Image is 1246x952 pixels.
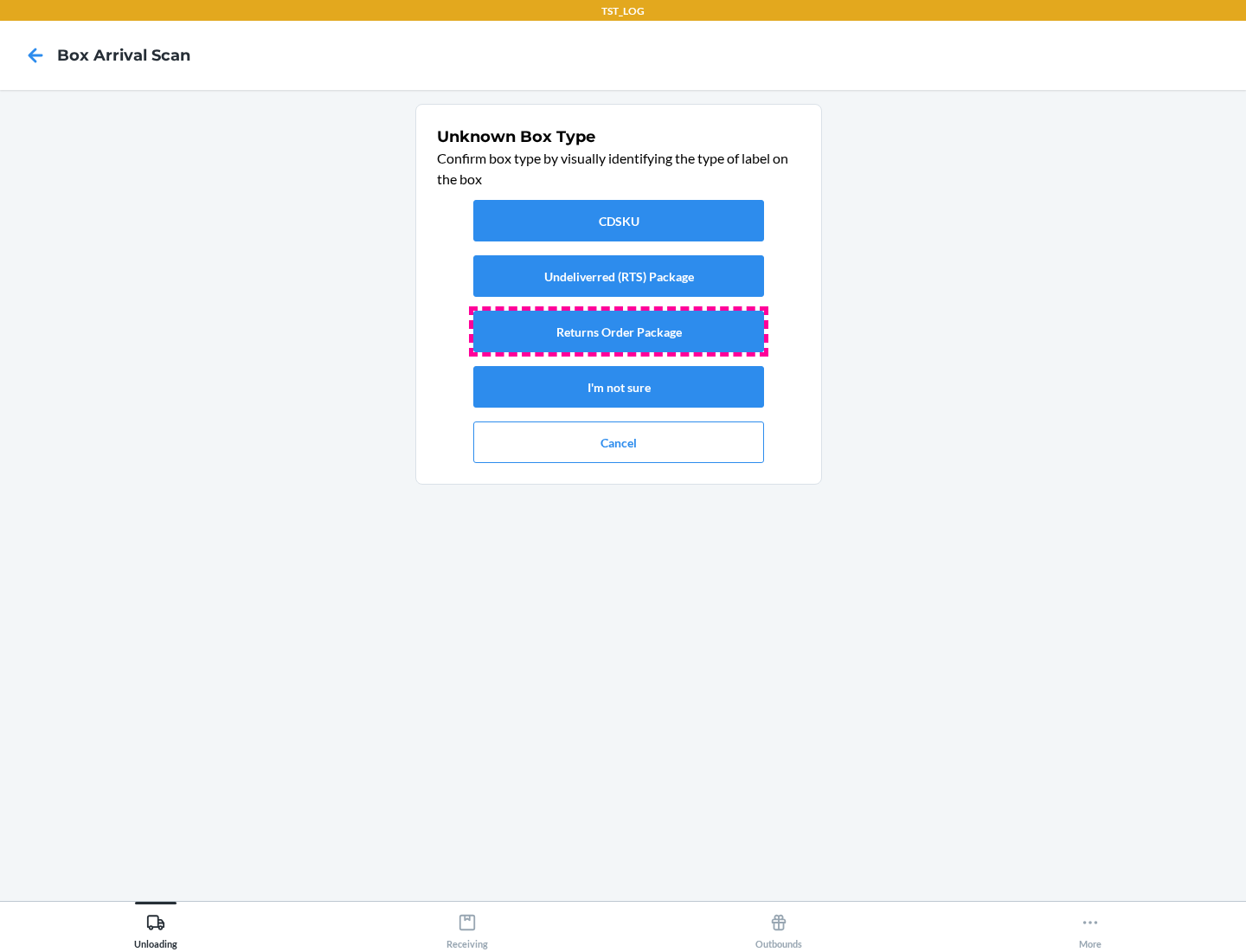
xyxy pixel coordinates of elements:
[623,902,934,949] button: Outbounds
[437,125,800,148] h1: Unknown Box Type
[755,906,802,949] div: Outbounds
[473,311,764,352] button: Returns Order Package
[601,3,645,19] p: TST_LOG
[473,255,764,297] button: Undeliverred (RTS) Package
[473,421,764,463] button: Cancel
[57,44,190,67] h4: Box Arrival Scan
[134,906,177,949] div: Unloading
[437,148,800,190] p: Confirm box type by visually identifying the type of label on the box
[934,902,1246,949] button: More
[1079,906,1101,949] div: More
[473,366,764,408] button: I'm not sure
[311,902,623,949] button: Receiving
[473,200,764,241] button: CDSKU
[446,906,488,949] div: Receiving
